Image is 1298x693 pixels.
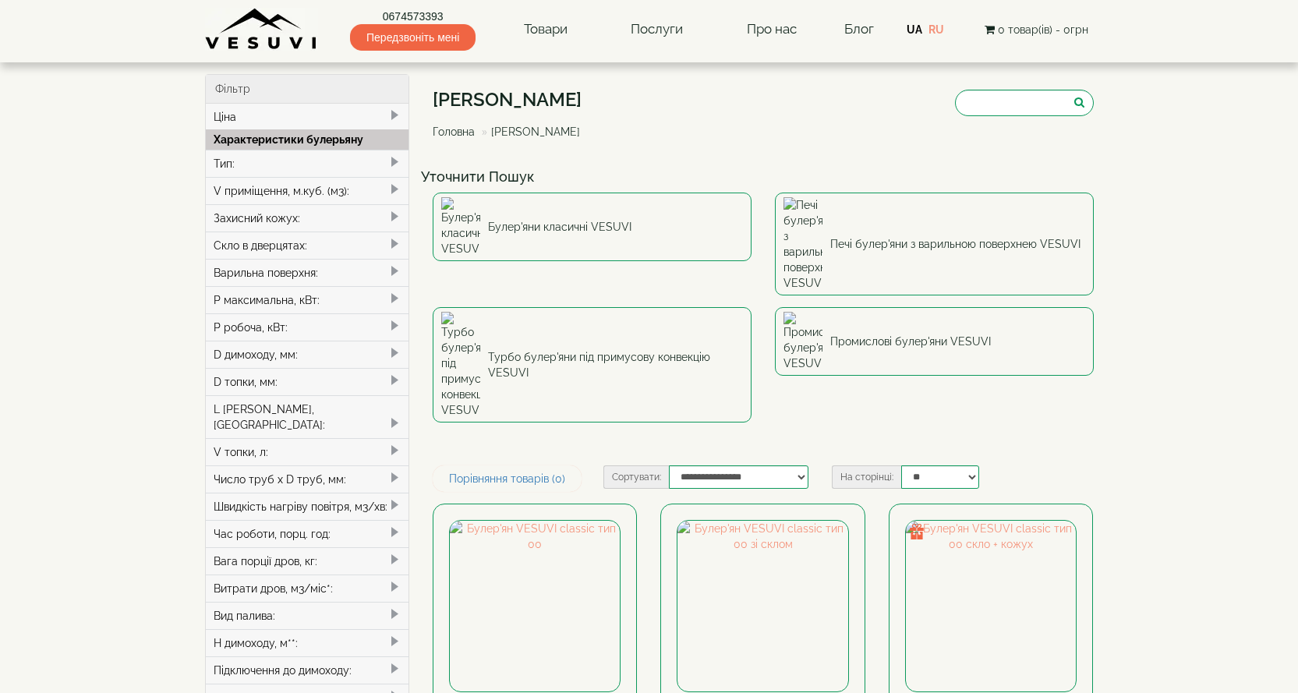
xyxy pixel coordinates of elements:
div: P максимальна, кВт: [206,286,409,313]
a: Блог [844,21,874,37]
a: 0674573393 [350,9,476,24]
div: Витрати дров, м3/міс*: [206,575,409,602]
label: На сторінці: [832,465,901,489]
div: Фільтр [206,75,409,104]
div: D димоходу, мм: [206,341,409,368]
img: Булер'ян VESUVI classic тип 00 скло + кожух [906,521,1076,691]
div: Характеристики булерьяну [206,129,409,150]
button: 0 товар(ів) - 0грн [980,21,1093,38]
img: Турбо булер'яни під примусову конвекцію VESUVI [441,312,480,418]
a: Промислові булер'яни VESUVI Промислові булер'яни VESUVI [775,307,1094,376]
span: Передзвоніть мені [350,24,476,51]
div: V приміщення, м.куб. (м3): [206,177,409,204]
a: Булер'яни класичні VESUVI Булер'яни класичні VESUVI [433,193,752,261]
div: V топки, л: [206,438,409,465]
div: H димоходу, м**: [206,629,409,656]
div: Підключення до димоходу: [206,656,409,684]
img: Булер'яни класичні VESUVI [441,197,480,256]
h4: Уточнити Пошук [421,169,1105,185]
div: Варильна поверхня: [206,259,409,286]
a: RU [928,23,944,36]
a: Порівняння товарів (0) [433,465,582,492]
div: Ціна [206,104,409,130]
img: Булер'ян VESUVI classic тип 00 зі склом [677,521,847,691]
div: Скло в дверцятах: [206,232,409,259]
div: L [PERSON_NAME], [GEOGRAPHIC_DATA]: [206,395,409,438]
a: Послуги [615,12,699,48]
div: Тип: [206,150,409,177]
div: P робоча, кВт: [206,313,409,341]
h1: [PERSON_NAME] [433,90,592,110]
img: Промислові булер'яни VESUVI [783,312,822,371]
div: Вид палива: [206,602,409,629]
li: [PERSON_NAME] [478,124,580,140]
a: Печі булер'яни з варильною поверхнею VESUVI Печі булер'яни з варильною поверхнею VESUVI [775,193,1094,295]
a: Турбо булер'яни під примусову конвекцію VESUVI Турбо булер'яни під примусову конвекцію VESUVI [433,307,752,423]
img: Завод VESUVI [205,8,318,51]
a: Головна [433,126,475,138]
div: D топки, мм: [206,368,409,395]
a: Товари [508,12,583,48]
a: Про нас [731,12,812,48]
img: Булер'ян VESUVI classic тип 00 [450,521,620,691]
label: Сортувати: [603,465,669,489]
div: Число труб x D труб, мм: [206,465,409,493]
img: gift [909,524,925,539]
div: Час роботи, порц. год: [206,520,409,547]
img: Печі булер'яни з варильною поверхнею VESUVI [783,197,822,291]
div: Швидкість нагріву повітря, м3/хв: [206,493,409,520]
a: UA [907,23,922,36]
div: Вага порції дров, кг: [206,547,409,575]
div: Захисний кожух: [206,204,409,232]
span: 0 товар(ів) - 0грн [998,23,1088,36]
